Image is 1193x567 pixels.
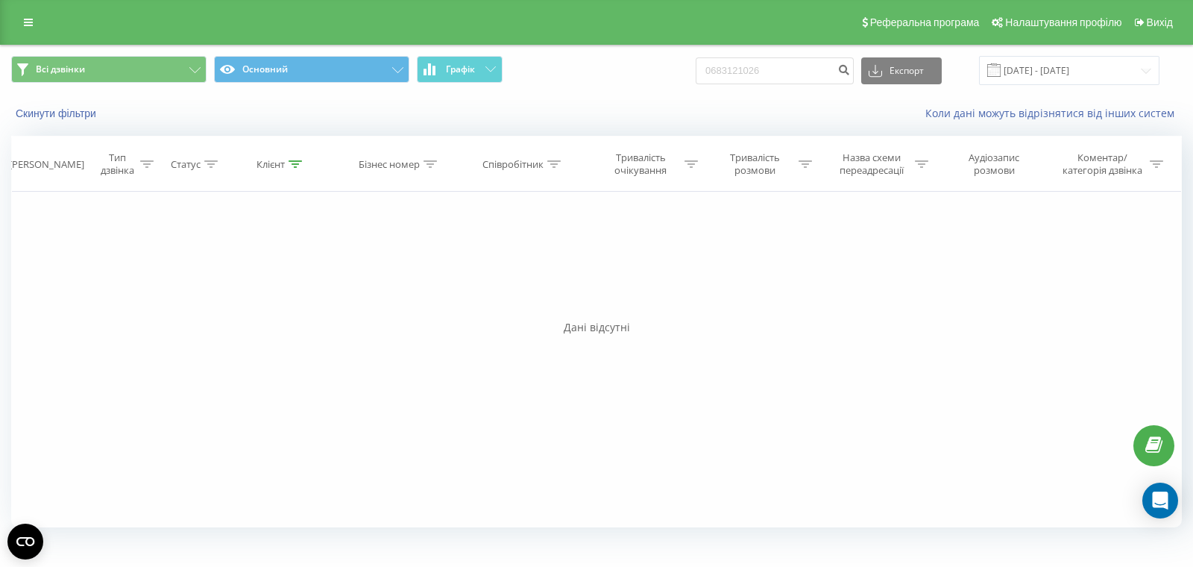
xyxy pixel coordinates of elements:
[359,158,420,171] div: Бізнес номер
[696,57,854,84] input: Пошук за номером
[9,158,84,171] div: [PERSON_NAME]
[948,151,1040,177] div: Аудіозапис розмови
[417,56,503,83] button: Графік
[11,56,207,83] button: Всі дзвінки
[831,151,911,177] div: Назва схеми переадресації
[256,158,285,171] div: Клієнт
[1147,16,1173,28] span: Вихід
[7,524,43,560] button: Open CMP widget
[214,56,409,83] button: Основний
[925,106,1182,120] a: Коли дані можуть відрізнятися вiд інших систем
[715,151,795,177] div: Тривалість розмови
[171,158,201,171] div: Статус
[98,151,136,177] div: Тип дзвінка
[482,158,544,171] div: Співробітник
[861,57,942,84] button: Експорт
[1059,151,1146,177] div: Коментар/категорія дзвінка
[1142,483,1178,519] div: Open Intercom Messenger
[36,63,85,75] span: Всі дзвінки
[11,107,104,120] button: Скинути фільтри
[870,16,980,28] span: Реферальна програма
[601,151,681,177] div: Тривалість очікування
[11,320,1182,335] div: Дані відсутні
[446,64,475,75] span: Графік
[1005,16,1121,28] span: Налаштування профілю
